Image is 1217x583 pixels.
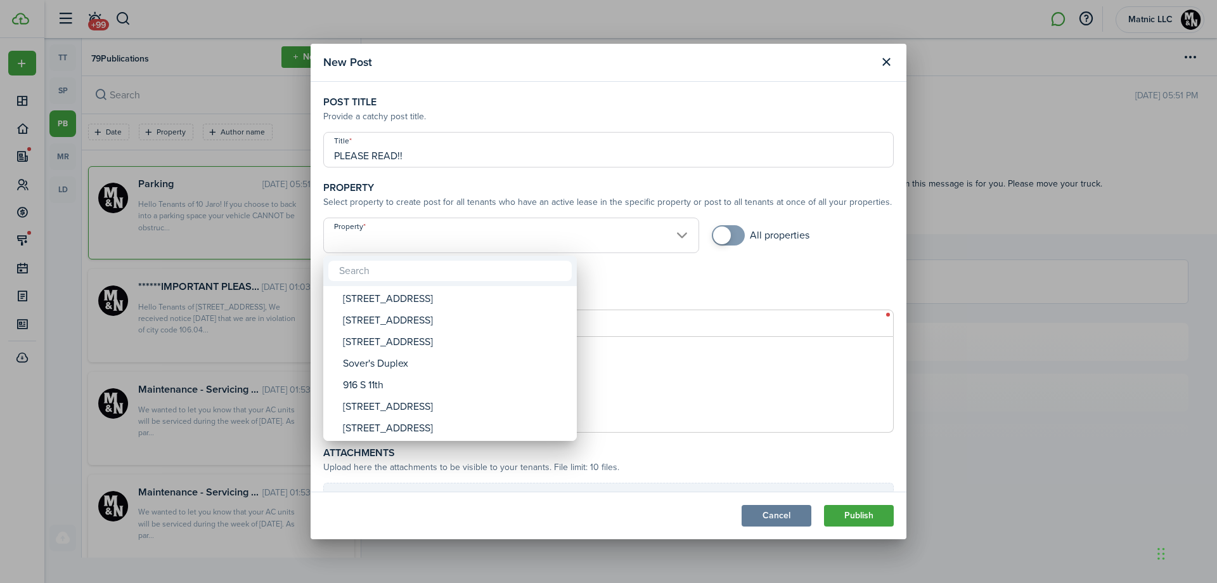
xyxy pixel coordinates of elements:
[323,286,577,441] mbsc-wheel: Property
[343,288,567,310] div: [STREET_ADDRESS]
[343,374,567,396] div: 916 S 11th
[343,396,567,417] div: [STREET_ADDRESS]
[343,417,567,439] div: [STREET_ADDRESS]
[343,353,567,374] div: Sover's Duplex
[343,331,567,353] div: [STREET_ADDRESS]
[328,261,572,281] input: Search
[343,310,567,331] div: [STREET_ADDRESS]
